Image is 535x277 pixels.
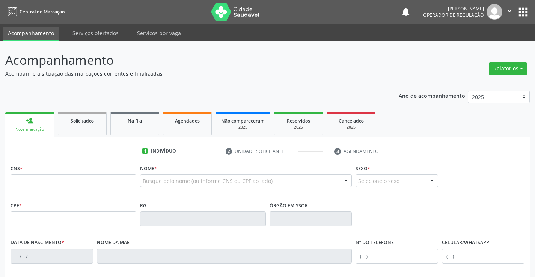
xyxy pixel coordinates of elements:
span: Na fila [128,118,142,124]
input: __/__/____ [11,249,93,264]
div: Nova marcação [11,127,49,132]
a: Serviços por vaga [132,27,186,40]
button: apps [517,6,530,19]
div: 2025 [221,124,265,130]
span: Solicitados [71,118,94,124]
span: Selecione o sexo [358,177,399,185]
div: [PERSON_NAME] [423,6,484,12]
label: Data de nascimento [11,237,64,249]
span: Resolvidos [287,118,310,124]
label: Nome da mãe [97,237,130,249]
label: Nº do Telefone [356,237,394,249]
label: RG [140,200,146,211]
input: (__) _____-_____ [356,249,438,264]
label: Celular/WhatsApp [442,237,489,249]
a: Serviços ofertados [67,27,124,40]
a: Acompanhamento [3,27,59,41]
span: Não compareceram [221,118,265,124]
div: 2025 [332,124,370,130]
label: CPF [11,200,22,211]
button: Relatórios [489,62,527,75]
span: Busque pelo nome (ou informe CNS ou CPF ao lado) [143,177,273,185]
p: Acompanhe a situação das marcações correntes e finalizadas [5,70,372,78]
div: 1 [142,148,148,154]
label: Sexo [356,163,370,174]
label: CNS [11,163,23,174]
span: Operador de regulação [423,12,484,18]
p: Acompanhamento [5,51,372,70]
span: Cancelados [339,118,364,124]
label: Órgão emissor [270,200,308,211]
div: person_add [26,117,34,125]
div: 2025 [280,124,317,130]
button:  [502,4,517,20]
span: Central de Marcação [20,9,65,15]
a: Central de Marcação [5,6,65,18]
div: Indivíduo [151,148,176,154]
input: (__) _____-_____ [442,249,524,264]
span: Agendados [175,118,200,124]
p: Ano de acompanhamento [399,91,465,100]
button: notifications [401,7,411,17]
i:  [505,7,514,15]
img: img [487,4,502,20]
label: Nome [140,163,157,174]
